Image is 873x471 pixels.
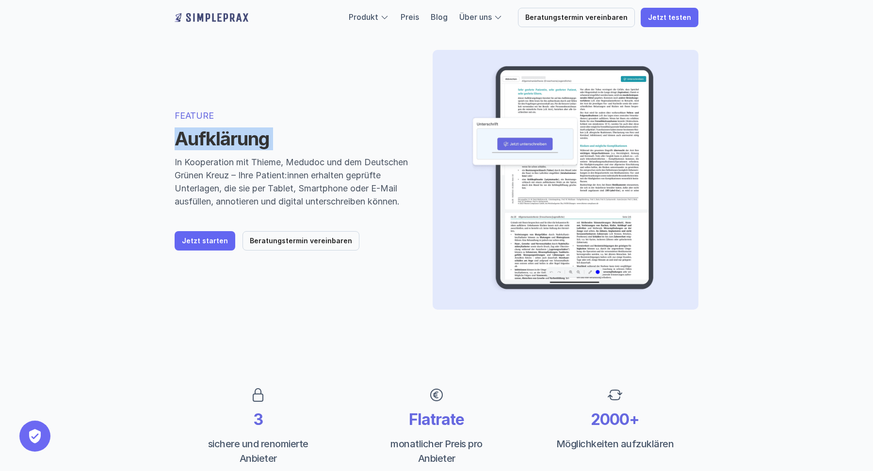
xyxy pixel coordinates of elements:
p: Beratungstermin vereinbaren [250,237,352,245]
p: Flatrate [372,410,501,429]
a: Beratungstermin vereinbaren [242,231,359,251]
p: sichere und renomierte Anbieter [194,437,322,466]
p: monatlicher Preis pro Anbieter [372,437,501,466]
a: Über uns [459,12,492,22]
p: FEATURE [175,109,409,122]
p: 3 [194,410,322,429]
p: Jetzt starten [182,237,228,245]
img: Beispielbild eienes Aufklärungsdokuments und einer digitalen Unterschrift [448,65,676,294]
a: Jetzt testen [641,8,698,27]
p: In Kooperation mit Thieme, Medudoc und dem Deutschen Grünen Kreuz – Ihre Patient:innen erhalten g... [175,156,409,208]
p: Jetzt testen [648,14,691,22]
h1: Aufklärung [175,128,409,150]
a: Produkt [349,12,378,22]
p: 2000+ [551,410,679,429]
a: Jetzt starten [175,231,235,251]
a: Blog [431,12,448,22]
p: Beratungstermin vereinbaren [525,14,628,22]
a: Preis [401,12,419,22]
a: Beratungstermin vereinbaren [518,8,635,27]
p: Möglichkeiten aufzuklären [551,437,679,451]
